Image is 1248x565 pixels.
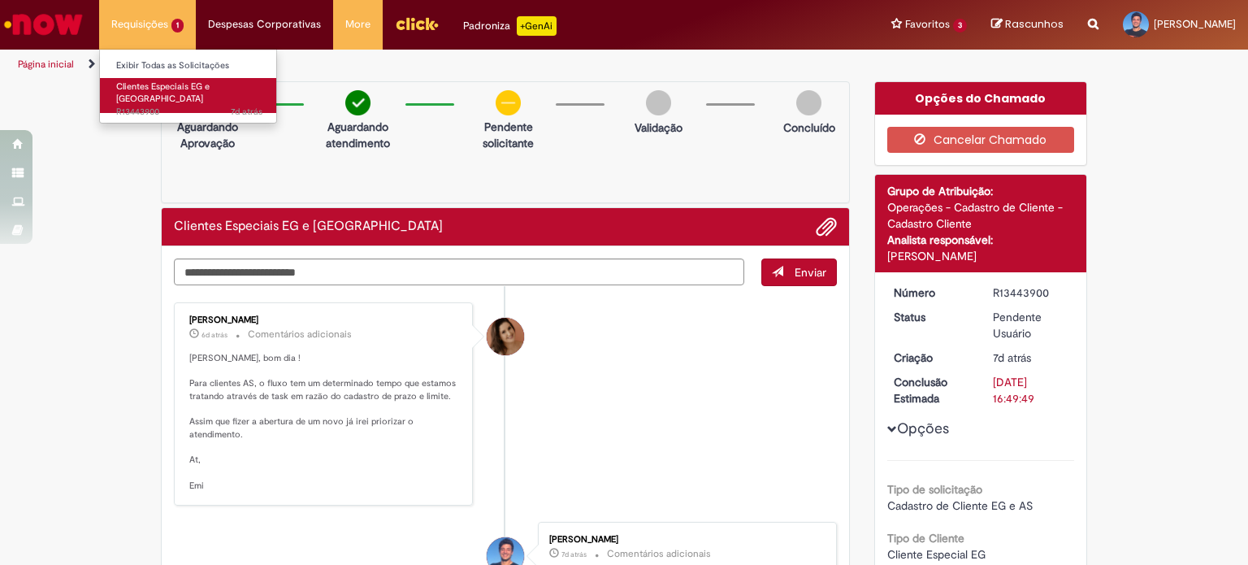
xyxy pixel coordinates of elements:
span: Enviar [795,265,826,280]
p: Concluído [783,120,835,136]
textarea: Digite sua mensagem aqui... [174,259,744,286]
small: Comentários adicionais [607,547,711,561]
div: Opções do Chamado [875,82,1087,115]
p: +GenAi [517,16,557,36]
p: Validação [635,120,682,136]
div: Pendente Usuário [993,309,1068,341]
dt: Status [882,309,981,325]
span: [PERSON_NAME] [1154,17,1236,31]
div: [DATE] 16:49:49 [993,374,1068,406]
span: More [345,16,370,33]
span: Rascunhos [1005,16,1064,32]
div: Padroniza [463,16,557,36]
div: Operações - Cadastro de Cliente - Cadastro Cliente [887,199,1075,232]
span: Clientes Especiais EG e [GEOGRAPHIC_DATA] [116,80,210,106]
dt: Conclusão Estimada [882,374,981,406]
span: Cadastro de Cliente EG e AS [887,498,1033,513]
small: Comentários adicionais [248,328,352,341]
span: 3 [953,19,967,33]
span: Requisições [111,16,168,33]
dt: Criação [882,350,981,366]
div: [PERSON_NAME] [189,315,460,325]
div: Analista responsável: [887,232,1075,248]
time: 25/08/2025 11:49:49 [993,350,1031,365]
time: 26/08/2025 08:49:04 [561,550,587,559]
span: 7d atrás [561,550,587,559]
p: Pendente solicitante [469,119,548,151]
a: Rascunhos [991,17,1064,33]
img: check-circle-green.png [345,90,370,115]
img: circle-minus.png [496,90,521,115]
a: Exibir Todas as Solicitações [100,57,279,75]
ul: Requisições [99,49,277,124]
button: Adicionar anexos [816,216,837,237]
div: Grupo de Atribuição: [887,183,1075,199]
img: click_logo_yellow_360x200.png [395,11,439,36]
dt: Número [882,285,981,301]
img: ServiceNow [2,8,85,41]
div: [PERSON_NAME] [887,248,1075,264]
span: Cliente Especial EG [887,547,986,562]
span: 7d atrás [231,106,262,118]
button: Cancelar Chamado [887,127,1075,153]
p: [PERSON_NAME], bom dia ! Para clientes AS, o fluxo tem um determinado tempo que estamos tratando ... [189,352,460,493]
p: Aguardando Aprovação [168,119,247,151]
b: Tipo de solicitação [887,482,982,497]
time: 27/08/2025 09:08:33 [201,330,227,340]
span: Favoritos [905,16,950,33]
a: Aberto R13443900 : Clientes Especiais EG e AS [100,78,279,113]
button: Enviar [761,259,837,286]
span: 6d atrás [201,330,227,340]
span: 1 [171,19,184,33]
img: img-circle-grey.png [796,90,821,115]
img: img-circle-grey.png [646,90,671,115]
div: [PERSON_NAME] [549,535,820,545]
div: R13443900 [993,285,1068,301]
ul: Trilhas de página [12,50,820,80]
div: 25/08/2025 11:49:49 [993,350,1068,366]
span: Despesas Corporativas [208,16,321,33]
span: R13443900 [116,106,262,119]
a: Página inicial [18,58,74,71]
h2: Clientes Especiais EG e AS Histórico de tíquete [174,219,443,234]
time: 25/08/2025 11:49:51 [231,106,262,118]
b: Tipo de Cliente [887,531,964,545]
div: Emiliane Dias De Souza [487,318,524,355]
p: Aguardando atendimento [318,119,397,151]
span: 7d atrás [993,350,1031,365]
